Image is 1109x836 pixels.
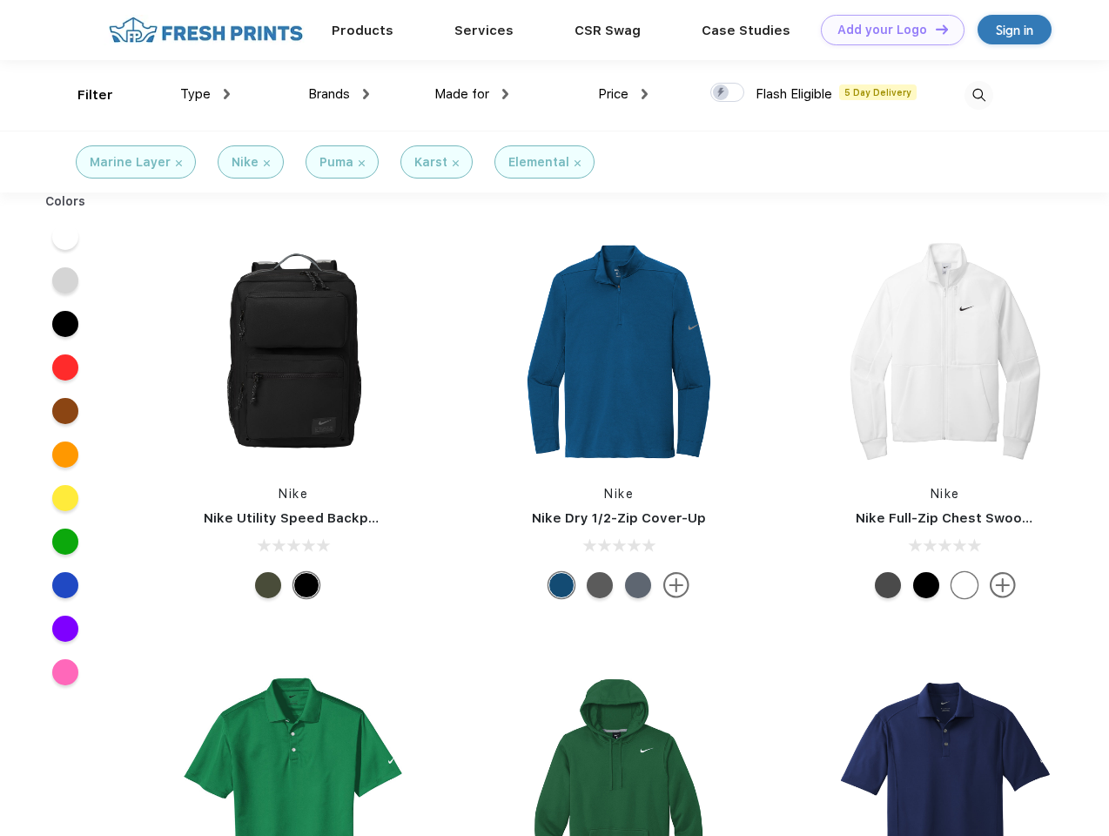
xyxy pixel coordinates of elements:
a: Nike [279,487,308,501]
a: Nike Dry 1/2-Zip Cover-Up [532,510,706,526]
img: filter_cancel.svg [176,160,182,166]
img: filter_cancel.svg [264,160,270,166]
img: filter_cancel.svg [453,160,459,166]
a: CSR Swag [575,23,641,38]
div: Black [293,572,319,598]
img: filter_cancel.svg [359,160,365,166]
a: Services [454,23,514,38]
img: fo%20logo%202.webp [104,15,308,45]
div: Black Heather [587,572,613,598]
span: Made for [434,86,489,102]
img: DT [936,24,948,34]
div: Colors [32,192,99,211]
img: filter_cancel.svg [575,160,581,166]
div: Elemental [508,153,569,172]
div: Sign in [996,20,1033,40]
img: more.svg [990,572,1016,598]
div: Cargo Khaki [255,572,281,598]
span: Brands [308,86,350,102]
img: func=resize&h=266 [178,236,409,468]
img: more.svg [663,572,689,598]
img: func=resize&h=266 [830,236,1061,468]
div: Karst [414,153,447,172]
a: Nike Utility Speed Backpack [204,510,392,526]
div: Navy Heather [625,572,651,598]
img: dropdown.png [224,89,230,99]
div: Marine Layer [90,153,171,172]
span: 5 Day Delivery [839,84,917,100]
div: Puma [319,153,353,172]
img: dropdown.png [363,89,369,99]
div: Anthracite [875,572,901,598]
img: func=resize&h=266 [503,236,735,468]
a: Products [332,23,393,38]
img: dropdown.png [642,89,648,99]
div: Gym Blue [548,572,575,598]
span: Price [598,86,628,102]
div: White [951,572,978,598]
span: Type [180,86,211,102]
a: Nike [931,487,960,501]
div: Filter [77,85,113,105]
div: Black [913,572,939,598]
img: dropdown.png [502,89,508,99]
span: Flash Eligible [756,86,832,102]
a: Nike Full-Zip Chest Swoosh Jacket [856,510,1087,526]
a: Nike [604,487,634,501]
div: Nike [232,153,259,172]
a: Sign in [978,15,1052,44]
div: Add your Logo [837,23,927,37]
img: desktop_search.svg [964,81,993,110]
